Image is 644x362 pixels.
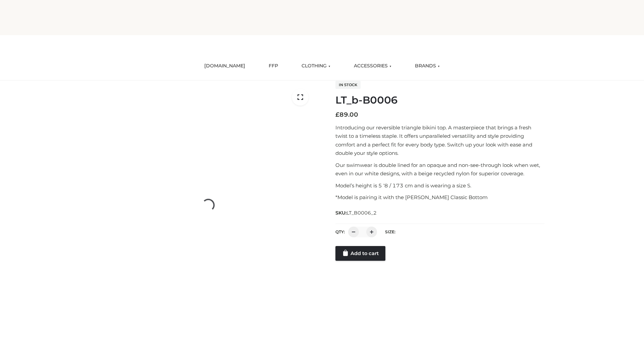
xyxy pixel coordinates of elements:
span: In stock [335,81,361,89]
p: *Model is pairing it with the [PERSON_NAME] Classic Bottom [335,193,544,202]
span: LT_B0006_2 [346,210,377,216]
a: [DOMAIN_NAME] [199,59,250,73]
p: Our swimwear is double lined for an opaque and non-see-through look when wet, even in our white d... [335,161,544,178]
bdi: 89.00 [335,111,358,118]
span: SKU: [335,209,377,217]
a: BRANDS [410,59,445,73]
p: Model’s height is 5 ‘8 / 173 cm and is wearing a size S. [335,181,544,190]
label: QTY: [335,229,345,234]
a: ACCESSORIES [349,59,396,73]
span: £ [335,111,339,118]
a: FFP [264,59,283,73]
h1: LT_b-B0006 [335,94,544,106]
p: Introducing our reversible triangle bikini top. A masterpiece that brings a fresh twist to a time... [335,123,544,158]
a: CLOTHING [297,59,335,73]
a: Add to cart [335,246,385,261]
label: Size: [385,229,395,234]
